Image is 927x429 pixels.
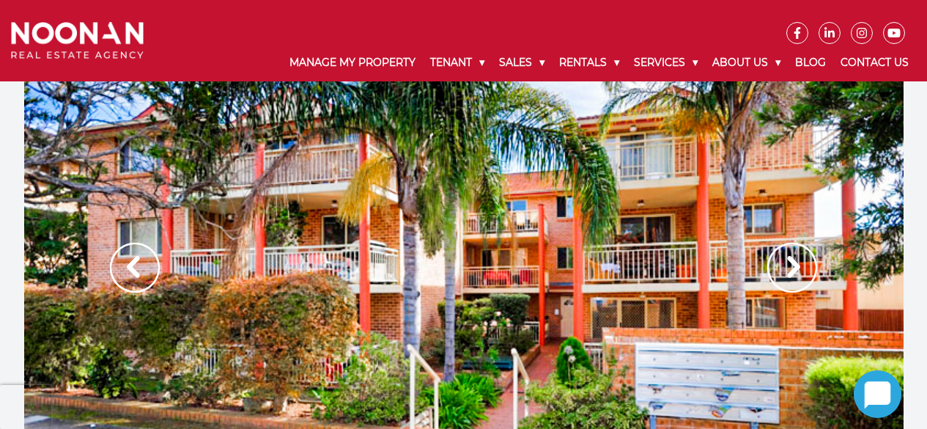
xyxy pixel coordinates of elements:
[705,44,788,81] a: About Us
[627,44,705,81] a: Services
[423,44,492,81] a: Tenant
[282,44,423,81] a: Manage My Property
[788,44,833,81] a: Blog
[492,44,552,81] a: Sales
[833,44,916,81] a: Contact Us
[552,44,627,81] a: Rentals
[11,22,144,59] img: Noonan Real Estate Agency
[110,243,160,293] img: Arrow slider
[767,243,817,293] img: Arrow slider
